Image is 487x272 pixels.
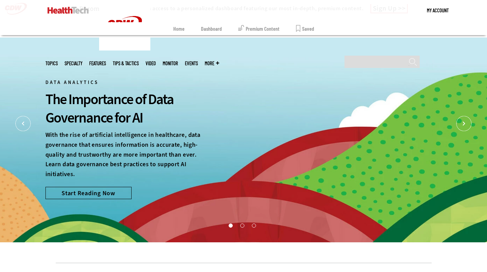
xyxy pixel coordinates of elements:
[173,22,185,35] a: Home
[185,61,198,66] a: Events
[163,61,178,66] a: MonITor
[45,130,204,179] p: With the rise of artificial intelligence in healthcare, data governance that ensures information ...
[456,116,472,131] button: Next
[205,61,219,66] span: More
[45,187,132,199] a: Start Reading Now
[229,224,232,227] button: 1 of 3
[252,224,255,227] button: 3 of 3
[45,81,204,84] div: DATA ANALYTICS
[99,45,150,52] a: CDW
[240,224,244,227] button: 2 of 3
[201,22,222,35] a: Dashboard
[146,61,156,66] a: Video
[238,22,280,35] a: Premium Content
[15,116,31,131] button: Prev
[65,61,82,66] span: Specialty
[113,61,139,66] a: Tips & Tactics
[45,90,204,127] div: The Importance of Data Governance for AI
[89,61,106,66] a: Features
[45,61,58,66] span: Topics
[48,7,89,14] img: Home
[296,22,314,35] a: Saved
